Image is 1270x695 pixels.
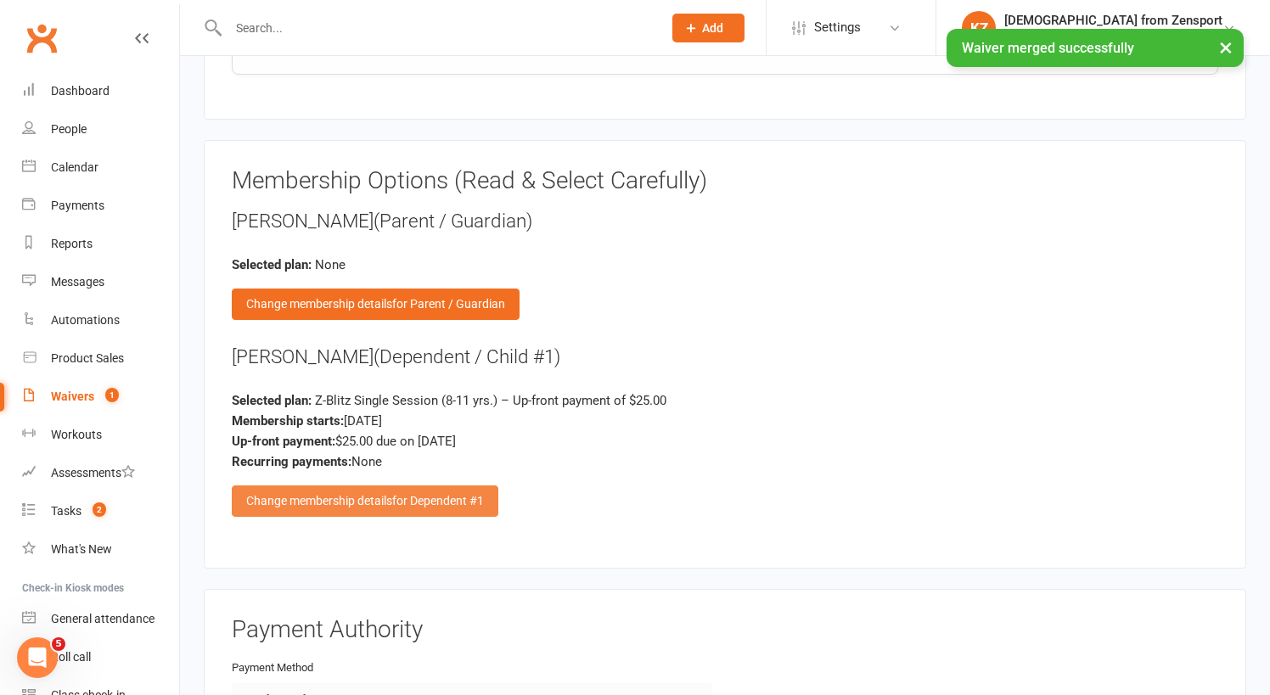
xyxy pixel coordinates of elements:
a: Dashboard [22,72,179,110]
div: General attendance [51,612,155,625]
div: Waivers [51,390,94,403]
div: [PERSON_NAME] [232,344,1218,371]
span: Z-Blitz Single Session (8-11 yrs.) – Up-front payment of $25.00 [315,393,666,408]
a: Automations [22,301,179,339]
a: General attendance kiosk mode [22,600,179,638]
span: (Parent / Guardian) [374,210,532,232]
div: ZenSport [1004,28,1222,43]
div: Payments [51,199,104,212]
span: for Parent / Guardian [392,297,505,311]
div: People [51,122,87,136]
strong: Recurring payments: [232,454,351,469]
a: Tasks 2 [22,492,179,530]
strong: Up-front payment: [232,434,335,449]
div: Messages [51,275,104,289]
button: Add [672,14,745,42]
span: for Dependent #1 [392,494,484,507]
div: Dashboard [51,84,110,98]
div: Workouts [51,428,102,441]
span: (Dependent / Child #1) [374,345,560,367]
strong: Selected plan: [232,393,312,408]
div: Tasks [51,504,81,518]
div: Waiver merged successfully [947,29,1244,67]
div: Reports [51,237,93,250]
div: Roll call [51,650,91,664]
a: What's New [22,530,179,569]
span: 1 [105,388,119,402]
span: 5 [52,637,65,651]
a: Product Sales [22,339,179,378]
div: None [232,451,1218,472]
span: Settings [814,8,861,47]
div: Assessments [51,466,135,479]
div: $25.00 due on [DATE] [232,431,1218,451]
div: KZ [962,11,996,45]
div: Calendar [51,160,98,174]
div: Product Sales [51,351,124,365]
a: Assessments [22,454,179,492]
a: Waivers 1 [22,378,179,416]
div: [PERSON_NAME] [232,208,1218,235]
span: Add [702,21,723,35]
a: Messages [22,263,179,301]
a: Clubworx [20,17,63,59]
button: × [1211,29,1241,65]
strong: Membership starts: [232,413,344,429]
div: [DATE] [232,411,1218,431]
span: None [315,257,346,272]
a: Reports [22,225,179,263]
a: Roll call [22,638,179,676]
h3: Payment Authority [232,617,1218,643]
input: Search... [223,16,650,40]
div: Automations [51,313,120,327]
div: Change membership details [232,289,520,319]
strong: Selected plan: [232,257,312,272]
div: What's New [51,542,112,556]
a: Workouts [22,416,179,454]
span: 2 [93,502,106,517]
div: Change membership details [232,485,498,516]
h3: Membership Options (Read & Select Carefully) [232,168,1218,194]
label: Payment Method [232,659,313,677]
a: Payments [22,187,179,225]
div: [DEMOGRAPHIC_DATA] from Zensport [1004,13,1222,28]
iframe: Intercom live chat [17,637,58,678]
a: Calendar [22,149,179,187]
a: People [22,110,179,149]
